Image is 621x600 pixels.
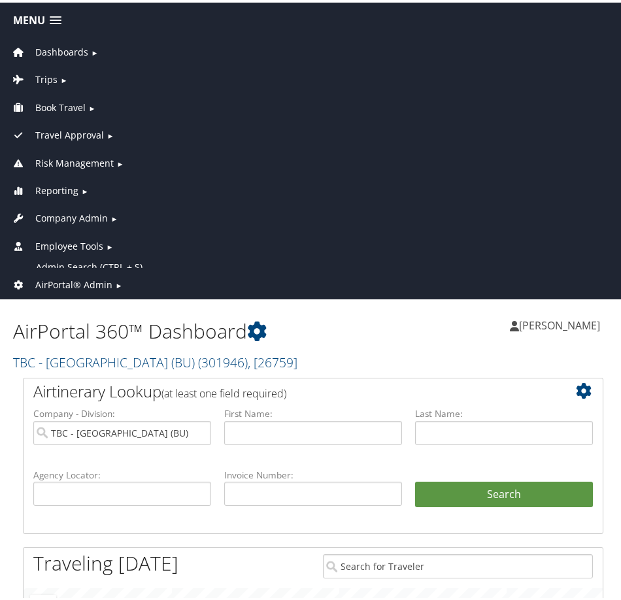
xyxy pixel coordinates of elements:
span: Book Travel [35,98,86,112]
a: Menu [7,7,68,29]
span: ( 301946 ) [198,351,248,369]
a: Employee Tools [10,237,103,250]
h1: AirPortal 360™ Dashboard [13,315,313,342]
button: Search [415,479,593,505]
label: First Name: [224,405,402,418]
a: Dashboards [10,43,88,56]
label: Invoice Number: [224,466,402,479]
a: Reporting [10,182,78,194]
h1: Traveling [DATE] [33,547,178,575]
span: Risk Management [35,154,114,168]
span: ► [60,73,67,82]
span: (at least one field required) [161,384,286,398]
a: Travel Approval [10,126,104,139]
a: Risk Management [10,154,114,167]
h2: Airtinerary Lookup [33,378,545,400]
a: [PERSON_NAME] [510,303,613,342]
span: ► [110,211,118,221]
span: ► [81,184,88,193]
a: AirPortal® Admin [10,276,112,288]
span: Employee Tools [35,237,103,251]
span: Company Admin [35,208,108,223]
a: Company Admin [10,209,108,222]
span: , [ 26759 ] [248,351,297,369]
span: ► [106,239,113,249]
span: ► [107,128,114,138]
input: Search for Traveler [323,552,593,576]
span: Trips [35,70,58,84]
span: [PERSON_NAME] [519,316,600,330]
span: ► [88,101,95,110]
a: Trips [10,71,58,83]
span: Dashboards [35,42,88,57]
label: Last Name: [415,405,593,418]
span: Menu [13,12,45,24]
label: Company - Division: [33,405,211,418]
a: Book Travel [10,99,86,111]
span: Travel Approval [35,125,104,140]
span: ► [115,278,122,288]
span: ► [91,45,98,55]
span: AirPortal® Admin [35,275,112,290]
label: Agency Locator: [33,466,211,479]
a: TBC - [GEOGRAPHIC_DATA] (BU) [13,351,297,369]
span: ► [116,156,124,166]
span: Reporting [35,181,78,195]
